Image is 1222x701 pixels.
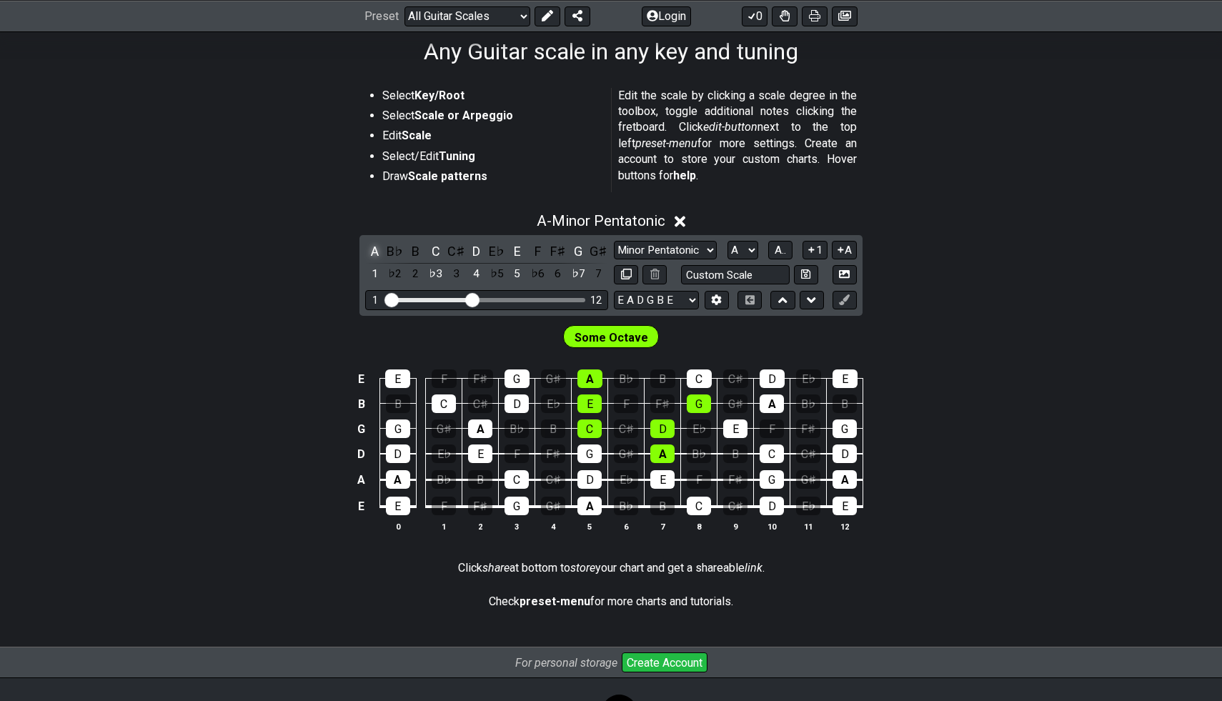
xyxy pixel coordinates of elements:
[549,264,567,284] div: toggle scale degree
[414,109,513,122] strong: Scale or Arpeggio
[705,291,729,310] button: Edit Tuning
[650,470,675,489] div: E
[482,561,510,575] em: share
[833,419,857,438] div: G
[727,241,758,260] select: Tonic/Root
[379,519,416,534] th: 0
[614,497,638,515] div: B♭
[687,419,711,438] div: E♭
[608,519,645,534] th: 6
[541,497,565,515] div: G♯
[406,242,424,261] div: toggle pitch class
[760,497,784,515] div: D
[487,242,506,261] div: toggle pitch class
[432,497,456,515] div: F
[760,470,784,489] div: G
[468,369,493,388] div: F♯
[614,369,639,388] div: B♭
[827,519,863,534] th: 12
[505,394,529,413] div: D
[427,264,445,284] div: toggle scale degree
[614,265,638,284] button: Copy
[365,264,384,284] div: toggle scale degree
[541,394,565,413] div: E♭
[717,519,754,534] th: 9
[768,241,793,260] button: A..
[577,394,602,413] div: E
[794,265,818,284] button: Store user defined scale
[447,242,465,261] div: toggle pitch class
[447,264,465,284] div: toggle scale degree
[408,169,487,183] strong: Scale patterns
[499,519,535,534] th: 3
[760,419,784,438] div: F
[833,444,857,463] div: D
[642,6,691,26] button: Login
[385,369,410,388] div: E
[618,88,857,184] p: Edit the scale by clicking a scale degree in the toolbox, toggle additional notes clicking the fr...
[590,264,608,284] div: toggle scale degree
[353,417,370,442] td: G
[569,242,587,261] div: toggle pitch class
[832,6,858,26] button: Create image
[402,129,432,142] strong: Scale
[796,369,821,388] div: E♭
[723,419,747,438] div: E
[365,242,384,261] div: toggle pitch class
[796,419,820,438] div: F♯
[577,369,602,388] div: A
[372,294,378,307] div: 1
[723,444,747,463] div: B
[577,444,602,463] div: G
[687,394,711,413] div: G
[614,394,638,413] div: F
[760,394,784,413] div: A
[386,444,410,463] div: D
[487,264,506,284] div: toggle scale degree
[687,497,711,515] div: C
[505,470,529,489] div: C
[382,149,601,169] li: Select/Edit
[703,120,757,134] em: edit-button
[386,242,404,261] div: toggle pitch class
[687,470,711,489] div: F
[760,444,784,463] div: C
[528,264,547,284] div: toggle scale degree
[800,291,824,310] button: Move down
[575,327,648,348] span: First enable full edit mode to edit
[432,394,456,413] div: C
[832,241,857,260] button: A
[353,392,370,417] td: B
[614,470,638,489] div: E♭
[723,369,748,388] div: C♯
[458,560,765,576] p: Click at bottom to your chart and get a shareable .
[535,6,560,26] button: Edit Preset
[382,169,601,189] li: Draw
[535,519,572,534] th: 4
[541,470,565,489] div: C♯
[723,394,747,413] div: G♯
[760,369,785,388] div: D
[353,493,370,520] td: E
[353,442,370,467] td: D
[590,294,602,307] div: 12
[565,6,590,26] button: Share Preset
[622,652,707,672] button: Create Account
[614,241,717,260] select: Scale
[645,519,681,534] th: 7
[432,470,456,489] div: B♭
[386,497,410,515] div: E
[796,497,820,515] div: E♭
[468,394,492,413] div: C♯
[364,9,399,23] span: Preset
[577,470,602,489] div: D
[414,89,465,102] strong: Key/Root
[775,244,786,257] span: A..
[439,149,475,163] strong: Tuning
[770,291,795,310] button: Move up
[802,6,828,26] button: Print
[427,242,445,261] div: toggle pitch class
[723,497,747,515] div: C♯
[687,369,712,388] div: C
[742,6,768,26] button: 0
